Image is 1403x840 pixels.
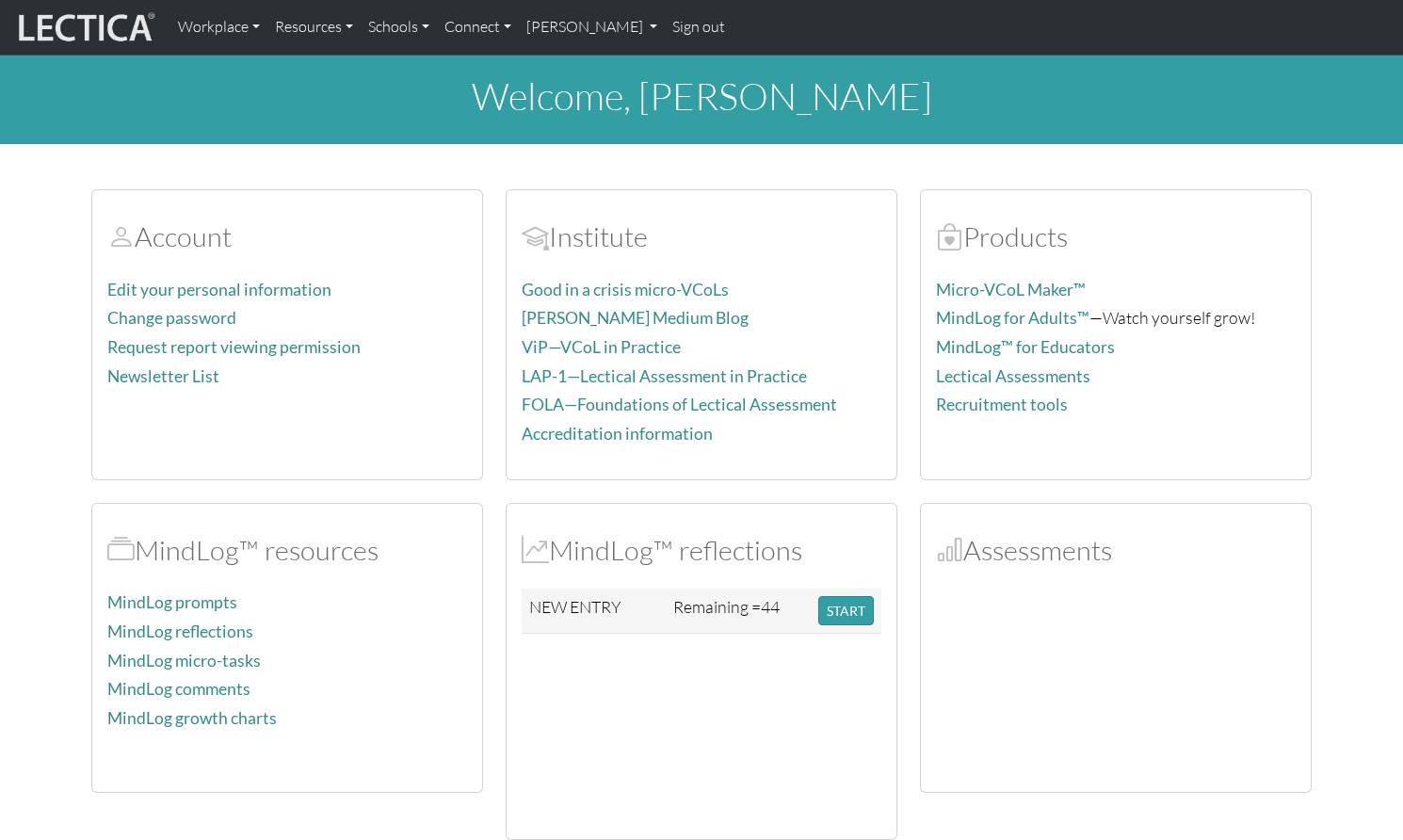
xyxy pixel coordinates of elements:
[522,589,666,634] td: NEW ENTRY
[107,622,253,641] a: MindLog reflections
[665,8,733,47] a: Sign out
[936,366,1090,386] a: Lectical Assessments
[107,651,261,670] a: MindLog micro-tasks
[107,337,361,357] a: Request report viewing permission
[107,308,236,328] a: Change password
[522,534,881,567] h2: MindLog™ reflections
[107,534,467,567] h2: MindLog™ resources
[936,534,1296,567] h2: Assessments
[936,395,1068,414] a: Recruitment tools
[522,280,729,299] a: Good in a crisis micro-VCoLs
[522,308,749,328] a: [PERSON_NAME] Medium Blog
[437,8,519,47] a: Connect
[522,219,549,253] span: Account
[522,220,881,253] h2: Institute
[936,219,963,253] span: Products
[936,280,1086,299] a: Micro-VCoL Maker™
[107,280,331,299] a: Edit your personal information
[522,424,713,444] a: Accreditation information
[170,8,267,47] a: Workplace
[519,8,665,47] a: [PERSON_NAME]
[267,8,361,47] a: Resources
[107,366,219,386] a: Newsletter List
[107,220,467,253] h2: Account
[522,366,807,386] a: LAP-1—Lectical Assessment in Practice
[107,708,277,728] a: MindLog growth charts
[107,592,237,612] a: MindLog prompts
[936,308,1089,328] a: MindLog for Adults™
[522,533,549,567] span: MindLog
[14,9,155,45] img: lecticalive
[936,533,963,567] span: Assessments
[107,219,135,253] span: Account
[361,8,437,47] a: Schools
[936,304,1296,331] p: —Watch yourself grow!
[666,589,811,634] td: Remaining =
[761,596,780,617] span: 44
[107,533,135,567] span: MindLog™ resources
[818,596,874,625] button: START
[522,395,837,414] a: FOLA—Foundations of Lectical Assessment
[107,679,250,699] a: MindLog comments
[522,337,681,357] a: ViP—VCoL in Practice
[936,220,1296,253] h2: Products
[936,337,1115,357] a: MindLog™ for Educators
